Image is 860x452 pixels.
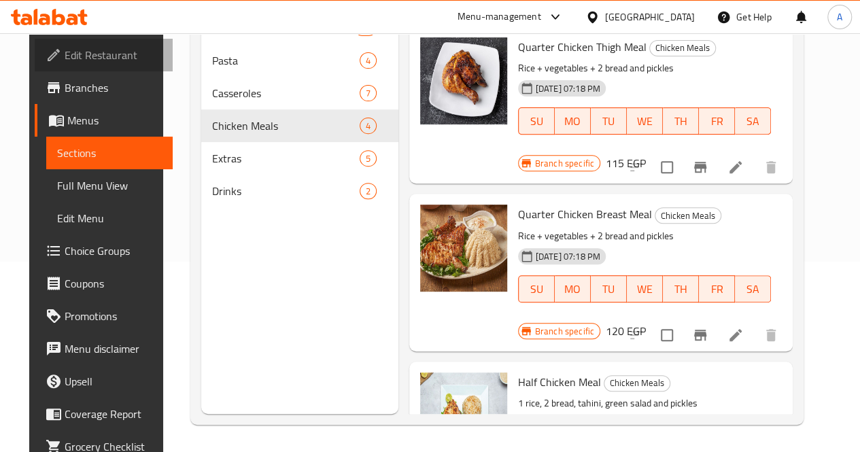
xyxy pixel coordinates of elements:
[212,150,360,167] span: Extras
[46,169,173,202] a: Full Menu View
[727,159,744,175] a: Edit menu item
[755,319,787,351] button: delete
[518,395,771,412] p: 1 rice, 2 bread, tahini, green salad and pickles
[518,228,771,245] p: Rice + vegetables + 2 bread and pickles
[604,375,670,391] span: Chicken Meals
[727,327,744,343] a: Edit menu item
[201,175,398,207] div: Drinks2
[35,365,173,398] a: Upsell
[35,234,173,267] a: Choice Groups
[35,332,173,365] a: Menu disclaimer
[212,118,360,134] span: Chicken Meals
[524,111,549,131] span: SU
[655,207,721,224] div: Chicken Meals
[360,150,377,167] div: items
[65,308,162,324] span: Promotions
[632,111,657,131] span: WE
[604,375,670,392] div: Chicken Meals
[653,153,681,181] span: Select to update
[530,82,606,95] span: [DATE] 07:18 PM
[663,107,699,135] button: TH
[632,279,657,299] span: WE
[458,9,541,25] div: Menu-management
[591,107,627,135] button: TU
[699,275,735,302] button: FR
[201,44,398,77] div: Pasta4
[57,145,162,161] span: Sections
[201,109,398,142] div: Chicken Meals4
[755,151,787,184] button: delete
[668,279,693,299] span: TH
[65,373,162,389] span: Upsell
[65,341,162,357] span: Menu disclaimer
[65,243,162,259] span: Choice Groups
[606,321,646,341] h6: 120 EGP
[65,80,162,96] span: Branches
[35,71,173,104] a: Branches
[605,10,695,24] div: [GEOGRAPHIC_DATA]
[35,300,173,332] a: Promotions
[35,104,173,137] a: Menus
[627,107,663,135] button: WE
[560,111,585,131] span: MO
[555,275,591,302] button: MO
[35,398,173,430] a: Coverage Report
[704,111,729,131] span: FR
[65,406,162,422] span: Coverage Report
[518,204,652,224] span: Quarter Chicken Breast Meal
[201,6,398,213] nav: Menu sections
[653,321,681,349] span: Select to update
[212,52,360,69] span: Pasta
[518,37,647,57] span: Quarter Chicken Thigh Meal
[212,183,360,199] span: Drinks
[201,142,398,175] div: Extras5
[360,118,377,134] div: items
[518,107,555,135] button: SU
[57,210,162,226] span: Edit Menu
[627,275,663,302] button: WE
[606,154,646,173] h6: 115 EGP
[530,250,606,263] span: [DATE] 07:18 PM
[360,87,376,100] span: 7
[360,185,376,198] span: 2
[735,275,771,302] button: SA
[560,279,585,299] span: MO
[555,107,591,135] button: MO
[596,279,621,299] span: TU
[518,275,555,302] button: SU
[655,208,721,224] span: Chicken Meals
[35,39,173,71] a: Edit Restaurant
[46,137,173,169] a: Sections
[735,107,771,135] button: SA
[57,177,162,194] span: Full Menu View
[530,325,600,338] span: Branch specific
[65,275,162,292] span: Coupons
[684,151,717,184] button: Branch-specific-item
[518,60,771,77] p: Rice + vegetables + 2 bread and pickles
[596,111,621,131] span: TU
[420,37,507,124] img: Quarter Chicken Thigh Meal
[360,85,377,101] div: items
[65,47,162,63] span: Edit Restaurant
[650,40,715,56] span: Chicken Meals
[649,40,716,56] div: Chicken Meals
[591,275,627,302] button: TU
[360,152,376,165] span: 5
[524,279,549,299] span: SU
[67,112,162,128] span: Menus
[35,267,173,300] a: Coupons
[663,275,699,302] button: TH
[530,157,600,170] span: Branch specific
[212,85,360,101] span: Casseroles
[740,111,766,131] span: SA
[704,279,729,299] span: FR
[46,202,173,234] a: Edit Menu
[360,120,376,133] span: 4
[699,107,735,135] button: FR
[360,54,376,67] span: 4
[518,372,601,392] span: Half Chicken Meal
[684,319,717,351] button: Branch-specific-item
